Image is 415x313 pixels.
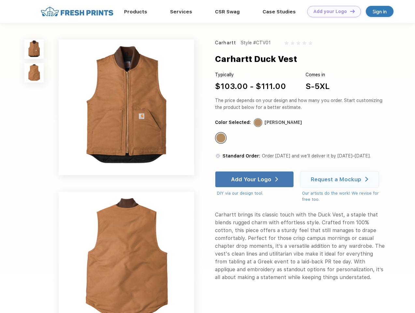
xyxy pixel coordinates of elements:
div: Style #CTV01 [241,39,271,46]
div: Carhartt Brown [216,133,225,142]
img: gray_star.svg [308,41,312,45]
img: white arrow [365,177,368,182]
img: func=resize&h=100 [24,63,44,82]
img: gray_star.svg [296,41,300,45]
div: $103.00 - $111.00 [215,81,286,92]
img: func=resize&h=100 [24,39,44,59]
img: fo%20logo%202.webp [39,6,115,17]
img: func=resize&h=640 [59,39,194,175]
img: gray_star.svg [284,41,288,45]
a: Products [124,9,147,15]
div: Carhartt brings its classic touch with the Duck Vest, a staple that blends rugged charm with effo... [215,211,385,281]
div: Color Selected: [215,119,251,126]
div: Add Your Logo [231,176,271,183]
div: Request a Mockup [311,176,361,183]
a: Sign in [366,6,394,17]
div: Add your Logo [313,9,347,14]
div: The price depends on your design and how many you order. Start customizing the product below for ... [215,97,385,111]
div: Typically [215,71,286,78]
div: S-5XL [306,81,330,92]
img: standard order [215,153,221,159]
div: Comes in [306,71,330,78]
div: DIY via our design tool. [217,190,294,197]
img: gray_star.svg [302,41,306,45]
span: Order [DATE] and we’ll deliver it by [DATE]–[DATE]. [262,153,371,158]
img: white arrow [275,177,278,182]
div: Our artists do the work! We revise for free too. [302,190,385,203]
div: [PERSON_NAME] [265,119,302,126]
div: Carhartt Duck Vest [215,53,297,65]
div: Carhartt [215,39,236,46]
span: Standard Order: [222,153,260,158]
div: Sign in [373,8,387,15]
img: DT [350,9,355,13]
img: gray_star.svg [291,41,294,45]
